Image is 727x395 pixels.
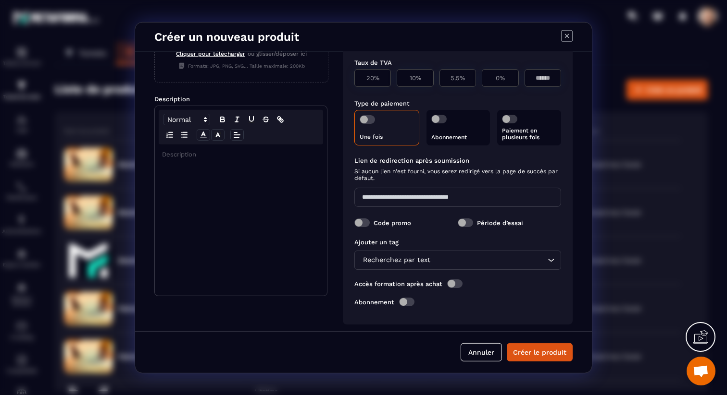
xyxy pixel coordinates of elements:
[176,50,245,57] span: Cliquer pour télécharger
[487,74,513,81] p: 0%
[354,280,442,287] label: Accès formation après achat
[507,343,573,361] button: Créer le produit
[477,219,523,226] label: Période d’essai
[354,298,394,305] label: Abonnement
[360,133,414,140] p: Une fois
[502,127,556,140] p: Paiement en plusieurs fois
[354,59,392,66] label: Taux de TVA
[178,62,305,69] span: Formats: JPG, PNG, SVG... Taille maximale: 200Kb
[461,343,502,361] button: Annuler
[432,255,545,265] input: Search for option
[154,30,299,43] h4: Créer un nouveau produit
[687,357,715,385] a: Ouvrir le chat
[374,219,411,226] label: Code promo
[354,250,561,269] div: Search for option
[361,255,432,265] span: Recherchez par text
[354,99,410,107] label: Type de paiement
[402,74,428,81] p: 10%
[360,74,386,81] p: 20%
[354,156,561,164] label: Lien de redirection après soumission
[354,168,561,181] span: Si aucun lien n'est fourni, vous serez redirigé vers la page de succès par défaut.
[431,133,486,140] p: Abonnement
[354,238,399,245] label: Ajouter un tag
[154,95,190,102] label: Description
[445,74,471,81] p: 5.5%
[248,50,307,59] span: ou glisser/déposer ici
